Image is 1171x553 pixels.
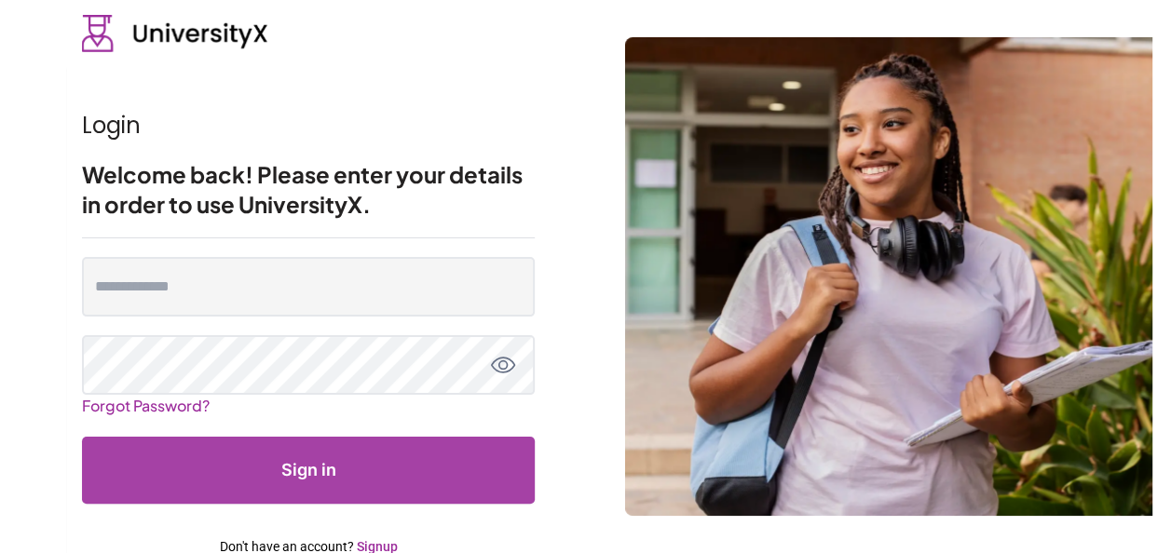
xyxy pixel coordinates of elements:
[490,352,516,378] button: toggle password view
[625,37,1152,516] img: login background
[82,437,535,504] button: Submit form
[82,15,268,52] img: UniversityX logo
[82,159,535,219] h2: Welcome back! Please enter your details in order to use UniversityX.
[82,388,210,423] a: Forgot Password?
[82,111,535,141] h1: Login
